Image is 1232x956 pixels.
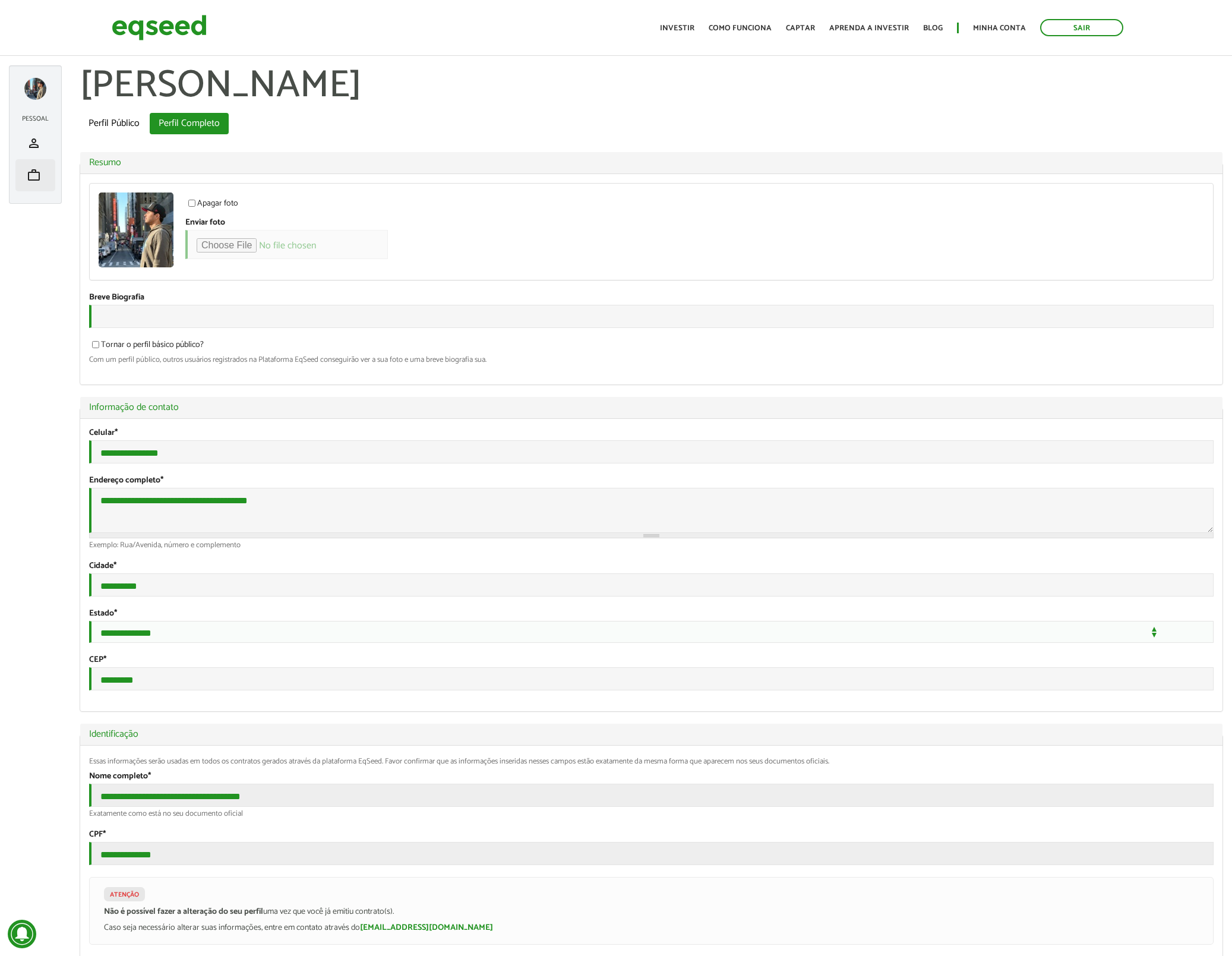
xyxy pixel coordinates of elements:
span: Este campo é obrigatório. [103,828,106,841]
a: Blog [923,24,943,32]
a: Ver perfil do usuário. [99,193,173,267]
a: Sair [1040,19,1123,36]
li: Meu portfólio [15,159,55,191]
label: Celular [89,429,118,437]
img: Foto de André Martins [99,193,173,267]
strong: Não é possível fazer a alteração do seu perfil [104,905,263,919]
img: EqSeed [112,12,207,43]
li: Meu perfil [15,127,55,159]
label: Breve Biografia [89,294,144,302]
a: [EMAIL_ADDRESS][DOMAIN_NAME] [360,924,493,932]
label: Cidade [89,562,116,570]
label: Nome completo [89,772,151,781]
div: Com um perfil público, outros usuários registrados na Plataforma EqSeed conseguirão ver a sua fot... [89,356,1214,364]
span: Este campo é obrigatório. [160,474,163,487]
a: Investir [660,24,694,32]
a: person [18,136,52,150]
span: Este campo é obrigatório. [103,653,106,667]
p: Caso seja necessário alterar suas informações, entre em contato através do [104,923,1199,933]
a: Perfil Público [80,113,149,134]
a: Minha conta [973,24,1026,32]
a: Expandir menu [24,78,46,100]
label: CPF [89,831,106,839]
div: Exatamente como está no seu documento oficial [89,810,1214,818]
p: uma vez que você já emitiu contrato(s). [104,907,1199,917]
a: Captar [786,24,815,32]
span: person [27,136,41,150]
label: Estado [89,610,117,618]
label: Atenção [104,887,145,901]
label: Tornar o perfil básico público? [89,341,204,353]
label: Apagar foto [185,200,238,212]
input: Apagar foto [181,200,203,207]
a: Identificação [89,730,1214,739]
a: Perfil Completo [150,113,229,134]
a: Como funciona [709,24,772,32]
label: Enviar foto [185,219,225,227]
h1: [PERSON_NAME] [80,65,1223,107]
div: Exemplo: Rua/Avenida, número e complemento [89,541,1214,549]
span: Este campo é obrigatório. [114,607,117,620]
label: CEP [89,656,106,664]
span: Este campo é obrigatório. [148,769,151,783]
div: Essas informações serão usadas em todos os contratos gerados através da plataforma EqSeed. Favor ... [89,758,1214,765]
span: Este campo é obrigatório. [115,426,118,440]
a: Informação de contato [89,403,1214,412]
label: Endereço completo [89,477,163,485]
span: work [27,168,41,182]
a: Aprenda a investir [829,24,909,32]
a: work [18,168,52,182]
span: Este campo é obrigatório. [113,559,116,573]
h2: Pessoal [15,115,55,122]
input: Tornar o perfil básico público? [85,341,106,348]
a: Resumo [89,158,1214,168]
